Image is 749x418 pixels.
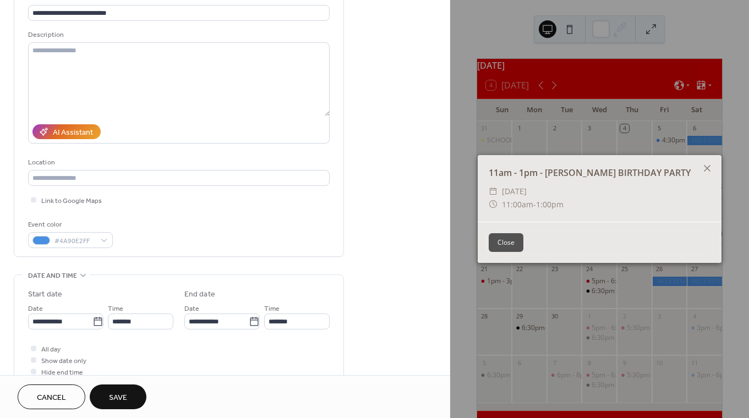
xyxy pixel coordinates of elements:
[264,303,280,315] span: Time
[18,384,85,409] button: Cancel
[41,355,86,367] span: Show date only
[489,233,523,252] button: Close
[502,199,533,210] span: 11:00am
[32,124,101,139] button: AI Assistant
[489,185,497,198] div: ​
[41,367,83,378] span: Hide end time
[109,392,127,404] span: Save
[54,235,95,247] span: #4A90E2FF
[184,303,199,315] span: Date
[533,199,536,210] span: -
[28,157,327,168] div: Location
[53,127,93,139] div: AI Assistant
[502,185,527,198] span: [DATE]
[28,289,62,300] div: Start date
[37,392,66,404] span: Cancel
[41,195,102,207] span: Link to Google Maps
[28,270,77,282] span: Date and time
[28,29,327,41] div: Description
[41,344,61,355] span: All day
[28,219,111,230] div: Event color
[28,303,43,315] span: Date
[90,384,146,409] button: Save
[536,199,564,210] span: 1:00pm
[184,289,215,300] div: End date
[478,166,721,179] div: 11am - 1pm - [PERSON_NAME] BIRTHDAY PARTY
[108,303,123,315] span: Time
[489,198,497,211] div: ​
